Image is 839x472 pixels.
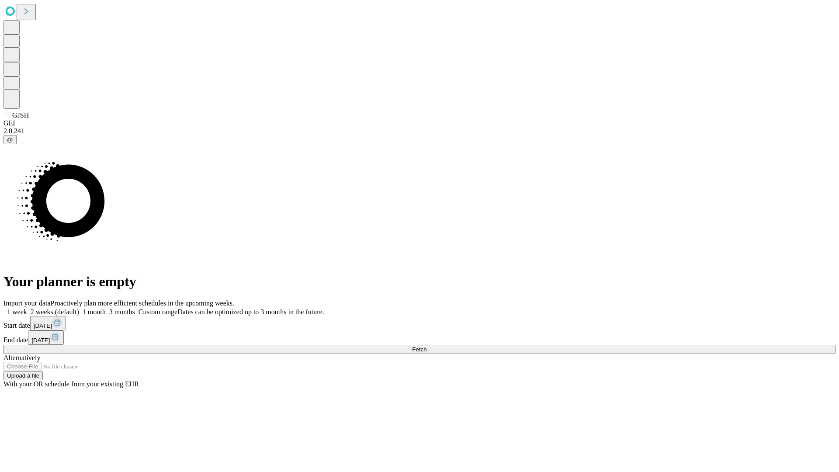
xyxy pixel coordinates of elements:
span: 2 weeks (default) [31,308,79,316]
span: GJSH [12,111,29,119]
div: End date [3,330,836,345]
div: Start date [3,316,836,330]
span: Alternatively [3,354,40,361]
span: [DATE] [31,337,50,344]
button: @ [3,135,17,144]
span: Proactively plan more efficient schedules in the upcoming weeks. [51,299,234,307]
span: Import your data [3,299,51,307]
button: Fetch [3,345,836,354]
div: 2.0.241 [3,127,836,135]
span: 1 week [7,308,27,316]
h1: Your planner is empty [3,274,836,290]
span: Dates can be optimized up to 3 months in the future. [177,308,324,316]
span: 1 month [83,308,106,316]
div: GEI [3,119,836,127]
span: With your OR schedule from your existing EHR [3,380,139,388]
button: [DATE] [28,330,64,345]
button: [DATE] [30,316,66,330]
span: 3 months [109,308,135,316]
span: Fetch [412,346,426,353]
span: @ [7,136,13,143]
button: Upload a file [3,371,43,380]
span: Custom range [139,308,177,316]
span: [DATE] [34,323,52,329]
